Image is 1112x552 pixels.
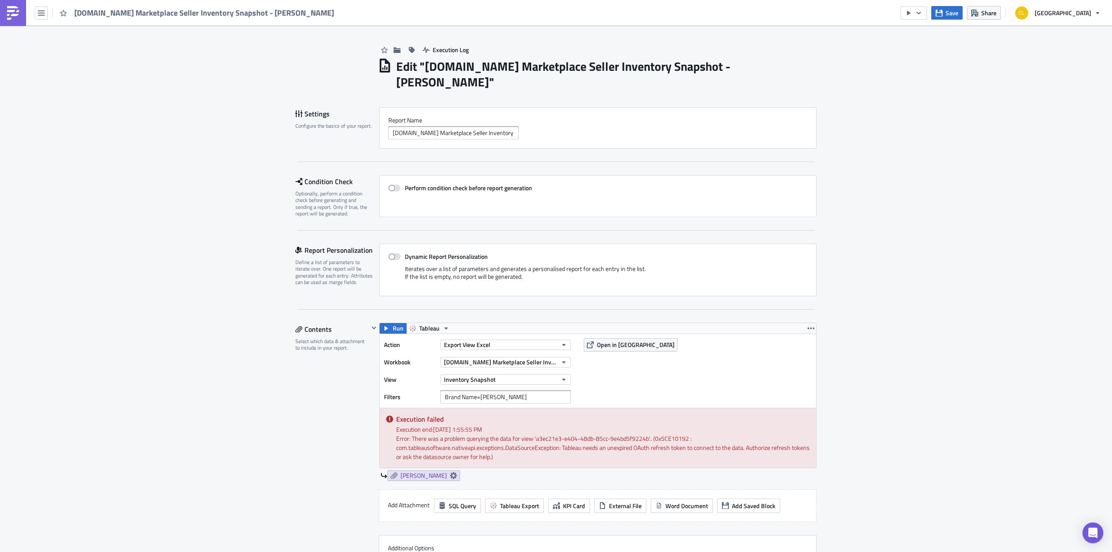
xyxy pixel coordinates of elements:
span: Tableau [419,323,440,334]
div: Select which data & attachment to include in your report. [295,338,369,351]
button: Add Saved Block [717,499,780,513]
div: Execution end: [DATE] 1:55:55 PM [396,425,810,434]
label: Additional Options [388,544,808,552]
button: Tableau Export [485,499,544,513]
span: Share [981,8,996,17]
div: Configure the basics of your report. [295,122,374,129]
label: Filters [384,390,436,403]
span: Word Document [665,501,708,510]
span: Save [946,8,958,17]
h1: Edit " [DOMAIN_NAME] Marketplace Seller Inventory Snapshot - [PERSON_NAME] " [396,59,817,90]
label: Add Attachment [388,499,430,512]
h5: Execution failed [396,416,810,423]
span: Inventory Snapshot [444,375,496,384]
label: Workbook [384,356,436,369]
span: Execution Log [433,45,469,54]
strong: Dynamic Report Personalization [405,252,488,261]
span: [DOMAIN_NAME] Marketplace Seller Inventory Snapshot - [PERSON_NAME] [74,8,335,18]
button: Word Document [651,499,713,513]
span: Run [393,323,404,334]
button: Inventory Snapshot [440,374,571,385]
button: Tableau [406,323,453,334]
div: Contents [295,323,369,336]
button: Save [931,6,963,20]
button: Execution Log [418,43,473,56]
span: [PERSON_NAME] [400,472,447,479]
span: KPI Card [563,501,585,510]
label: View [384,373,436,386]
input: Filter1=Value1&... [440,390,571,403]
button: Share [967,6,1001,20]
div: Settings [295,107,379,120]
button: Run [380,323,407,334]
button: Export View Excel [440,340,571,350]
span: Open in [GEOGRAPHIC_DATA] [597,340,675,349]
img: PushMetrics [6,6,20,20]
button: Open in [GEOGRAPHIC_DATA] [584,338,678,351]
label: Report Nam﻿e [388,116,808,124]
span: Tableau Export [500,501,539,510]
button: [GEOGRAPHIC_DATA] [1010,3,1105,23]
div: Condition Check [295,175,379,188]
div: Iterates over a list of parameters and generates a personalised report for each entry in the list... [388,265,808,287]
span: [GEOGRAPHIC_DATA] [1035,8,1091,17]
label: Action [384,338,436,351]
div: Optionally, perform a condition check before generating and sending a report. Only if true, the r... [295,190,374,217]
button: KPI Card [548,499,590,513]
button: External File [594,499,646,513]
img: Avatar [1014,6,1029,20]
strong: Perform condition check before report generation [405,183,532,192]
span: [DOMAIN_NAME] Marketplace Seller Inventory Snapshot [444,357,557,367]
div: Error: There was a problem querying the data for view 'a3ec21e3-e404-48db-85cc-9e4bd5f9224b'.. (0... [396,434,810,461]
button: SQL Query [434,499,481,513]
span: SQL Query [449,501,476,510]
div: Define a list of parameters to iterate over. One report will be generated for each entry. Attribu... [295,259,374,286]
span: External File [609,501,642,510]
a: [PERSON_NAME] [387,470,460,481]
span: Add Saved Block [732,501,775,510]
div: Report Personalization [295,244,379,257]
span: Export View Excel [444,340,490,349]
div: Open Intercom Messenger [1082,522,1103,543]
button: [DOMAIN_NAME] Marketplace Seller Inventory Snapshot [440,357,571,367]
button: Hide content [369,323,379,333]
